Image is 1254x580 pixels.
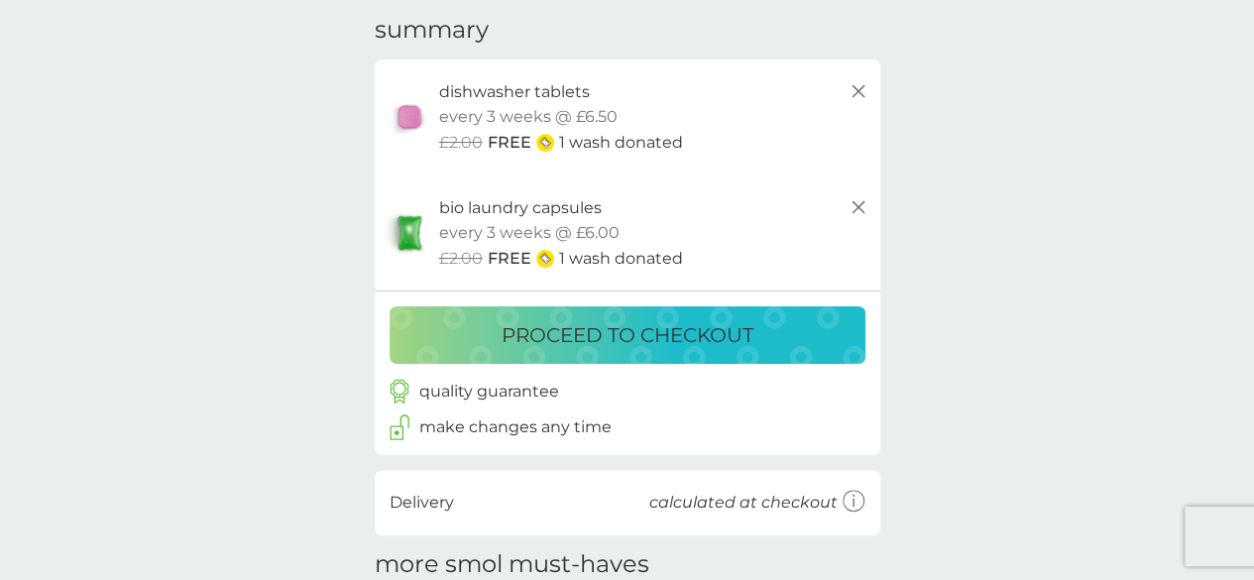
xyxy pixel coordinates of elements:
[559,246,683,272] p: 1 wash donated
[559,130,683,156] p: 1 wash donated
[439,195,602,221] p: bio laundry capsules
[375,16,489,45] h3: summary
[439,104,618,130] p: every 3 weeks @ £6.50
[439,130,483,156] span: £2.00
[439,220,620,246] p: every 3 weeks @ £6.00
[419,414,612,440] p: make changes any time
[390,306,865,364] button: proceed to checkout
[502,319,753,351] p: proceed to checkout
[419,379,559,405] p: quality guarantee
[649,490,838,516] p: calculated at checkout
[488,130,531,156] span: FREE
[375,550,649,579] h2: more smol must-haves
[439,79,590,105] p: dishwasher tablets
[488,246,531,272] span: FREE
[390,490,454,516] p: Delivery
[439,246,483,272] span: £2.00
